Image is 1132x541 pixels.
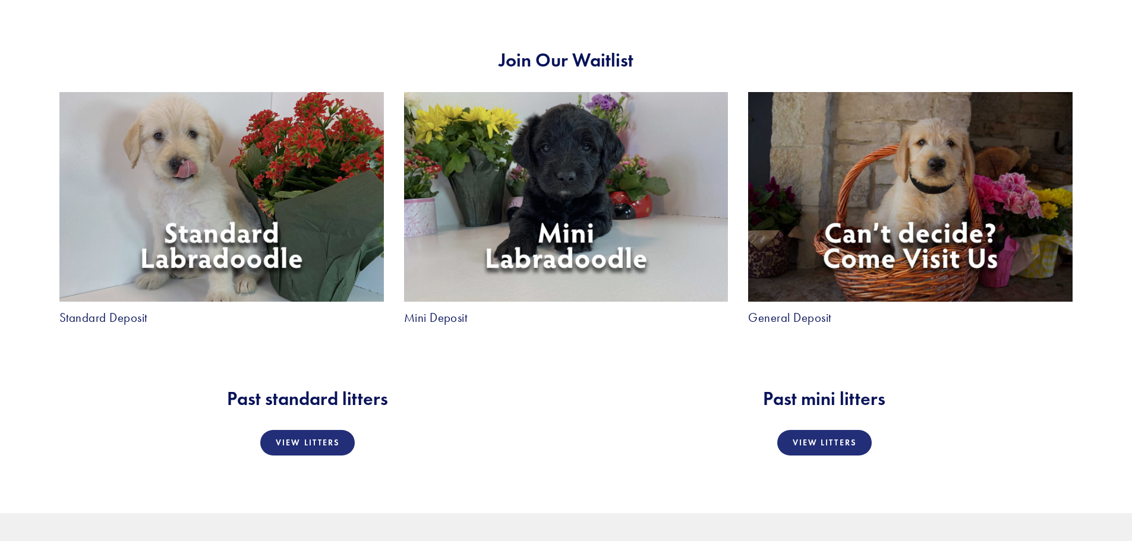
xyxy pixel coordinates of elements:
h2: Past standard litters [59,387,556,410]
a: General Deposit [748,312,831,324]
a: View Litters [777,430,872,455]
img: Standard Deposit [59,92,384,302]
a: Standard Deposit [59,312,147,324]
img: General Deposit [748,92,1073,302]
img: Mini Deposit [404,92,729,302]
a: Mini Deposit [404,312,468,324]
h2: Past mini litters [576,387,1073,410]
h2: Join Our Waitlist [59,49,1073,71]
a: View Litters [260,430,355,455]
